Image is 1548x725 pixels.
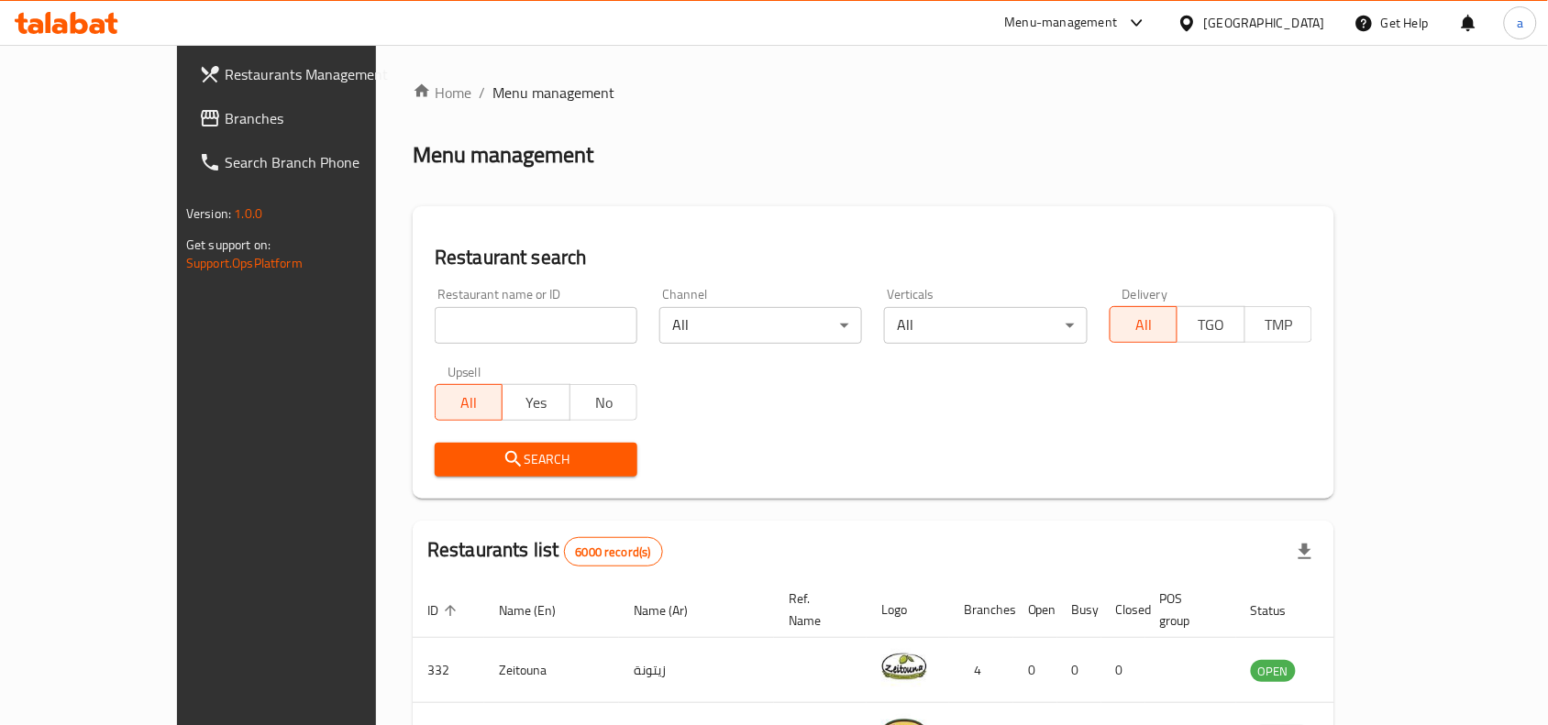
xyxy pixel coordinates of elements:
div: All [884,307,1087,344]
div: Total records count [564,537,663,566]
td: 0 [1013,638,1057,703]
div: OPEN [1251,660,1296,682]
nav: breadcrumb [413,82,1334,104]
span: All [1118,312,1170,338]
span: Get support on: [186,233,271,257]
button: No [569,384,637,421]
span: 1.0.0 [234,202,262,225]
button: All [1110,306,1178,343]
span: Name (En) [499,599,580,621]
td: 332 [413,638,484,703]
a: Restaurants Management [184,52,436,96]
span: Status [1251,599,1310,621]
td: زيتونة [619,638,774,703]
button: Search [435,443,637,477]
label: Delivery [1122,288,1168,301]
th: Open [1013,582,1057,638]
button: All [435,384,503,421]
span: TMP [1253,312,1305,338]
span: OPEN [1251,661,1296,682]
th: Busy [1057,582,1101,638]
div: Export file [1283,530,1327,574]
span: Menu management [492,82,614,104]
a: Search Branch Phone [184,140,436,184]
span: Version: [186,202,231,225]
a: Support.OpsPlatform [186,251,303,275]
span: 6000 record(s) [565,544,662,561]
td: Zeitouna [484,638,619,703]
span: All [443,390,495,416]
span: Restaurants Management [225,63,421,85]
th: Logo [867,582,949,638]
span: Search [449,448,623,471]
button: Yes [502,384,569,421]
a: Branches [184,96,436,140]
div: All [659,307,862,344]
span: Branches [225,107,421,129]
input: Search for restaurant name or ID.. [435,307,637,344]
span: a [1517,13,1523,33]
span: Yes [510,390,562,416]
li: / [479,82,485,104]
span: ID [427,599,462,621]
span: No [578,390,630,416]
span: Name (Ar) [634,599,712,621]
h2: Menu management [413,140,593,170]
a: Home [413,82,471,104]
h2: Restaurant search [435,244,1312,271]
span: Search Branch Phone [225,151,421,173]
button: TMP [1244,306,1312,343]
td: 0 [1057,638,1101,703]
span: Ref. Name [789,588,845,632]
td: 0 [1101,638,1145,703]
th: Branches [949,582,1013,638]
th: Closed [1101,582,1145,638]
button: TGO [1177,306,1244,343]
div: Menu-management [1005,12,1118,34]
span: TGO [1185,312,1237,338]
label: Upsell [448,366,481,379]
span: POS group [1160,588,1214,632]
img: Zeitouna [881,643,927,689]
div: [GEOGRAPHIC_DATA] [1204,13,1325,33]
h2: Restaurants list [427,536,663,566]
td: 4 [949,638,1013,703]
